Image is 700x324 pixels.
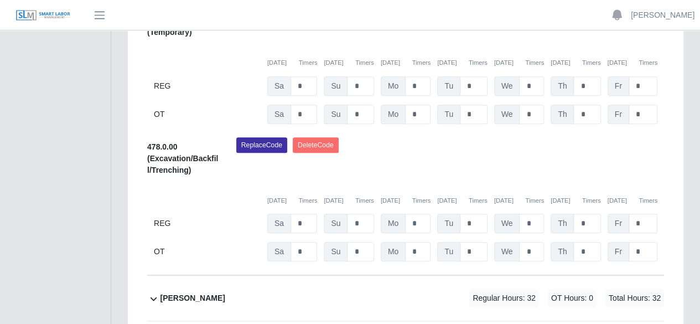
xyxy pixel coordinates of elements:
[267,76,291,96] span: Sa
[147,16,192,37] b: 431.0.00 (Temporary)
[494,196,544,205] div: [DATE]
[355,196,374,205] button: Timers
[608,58,657,68] div: [DATE]
[154,105,261,124] div: OT
[324,242,348,261] span: Su
[525,196,544,205] button: Timers
[639,58,657,68] button: Timers
[494,105,520,124] span: We
[469,196,488,205] button: Timers
[551,76,574,96] span: Th
[608,196,657,205] div: [DATE]
[437,242,460,261] span: Tu
[494,58,544,68] div: [DATE]
[381,196,431,205] div: [DATE]
[267,105,291,124] span: Sa
[412,58,431,68] button: Timers
[267,58,317,68] div: [DATE]
[551,58,600,68] div: [DATE]
[631,9,694,21] a: [PERSON_NAME]
[551,196,600,205] div: [DATE]
[267,196,317,205] div: [DATE]
[267,214,291,233] span: Sa
[381,58,431,68] div: [DATE]
[324,214,348,233] span: Su
[551,242,574,261] span: Th
[608,105,629,124] span: Fr
[236,137,287,153] button: ReplaceCode
[551,214,574,233] span: Th
[154,214,261,233] div: REG
[437,105,460,124] span: Tu
[437,58,487,68] div: [DATE]
[582,58,601,68] button: Timers
[293,137,339,153] button: DeleteCode
[437,196,487,205] div: [DATE]
[15,9,71,22] img: SLM Logo
[267,242,291,261] span: Sa
[324,58,374,68] div: [DATE]
[160,292,225,304] b: [PERSON_NAME]
[494,214,520,233] span: We
[147,276,664,321] button: [PERSON_NAME] Regular Hours: 32 OT Hours: 0 Total Hours: 32
[639,196,657,205] button: Timers
[582,196,601,205] button: Timers
[355,58,374,68] button: Timers
[525,58,544,68] button: Timers
[324,196,374,205] div: [DATE]
[381,214,406,233] span: Mo
[437,76,460,96] span: Tu
[299,196,318,205] button: Timers
[494,76,520,96] span: We
[548,289,597,307] span: OT Hours: 0
[412,196,431,205] button: Timers
[469,58,488,68] button: Timers
[154,76,261,96] div: REG
[437,214,460,233] span: Tu
[551,105,574,124] span: Th
[469,289,539,307] span: Regular Hours: 32
[608,76,629,96] span: Fr
[608,214,629,233] span: Fr
[381,76,406,96] span: Mo
[608,242,629,261] span: Fr
[299,58,318,68] button: Timers
[494,242,520,261] span: We
[147,142,218,174] b: 478.0.00 (Excavation/Backfill/Trenching)
[324,105,348,124] span: Su
[605,289,664,307] span: Total Hours: 32
[381,242,406,261] span: Mo
[154,242,261,261] div: OT
[381,105,406,124] span: Mo
[324,76,348,96] span: Su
